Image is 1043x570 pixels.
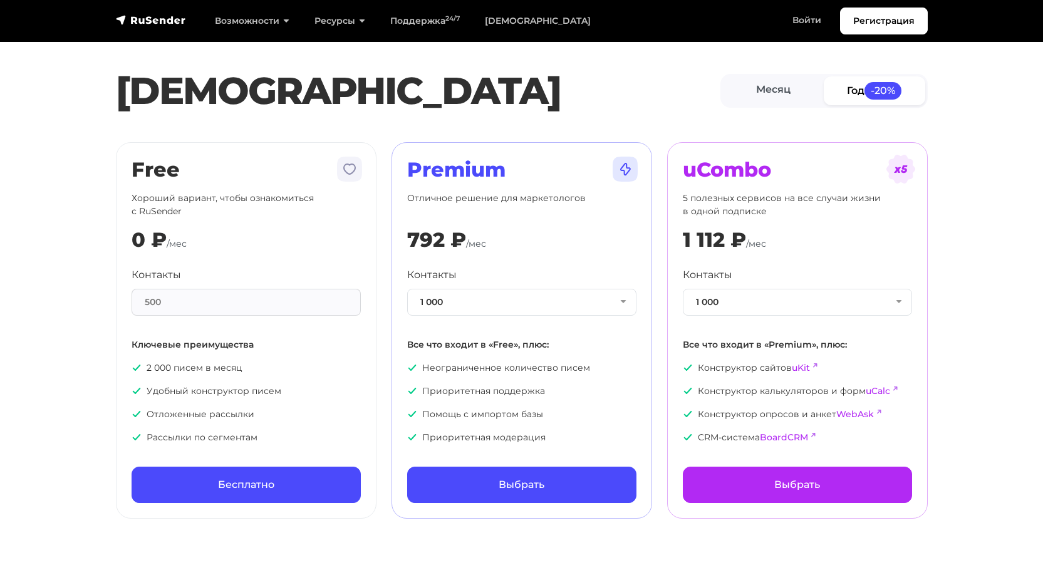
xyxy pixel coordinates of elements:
img: icon-ok.svg [407,363,417,373]
a: uCalc [866,385,890,396]
img: icon-ok.svg [132,386,142,396]
img: tarif-premium.svg [610,154,640,184]
p: 5 полезных сервисов на все случаи жизни в одной подписке [683,192,912,218]
a: Поддержка24/7 [378,8,472,34]
img: tarif-ucombo.svg [886,154,916,184]
p: Неограниченное количество писем [407,361,636,375]
button: 1 000 [407,289,636,316]
a: Возможности [202,8,302,34]
p: Отложенные рассылки [132,408,361,421]
a: WebAsk [836,408,874,420]
a: Год [824,76,925,105]
img: icon-ok.svg [683,363,693,373]
a: Ресурсы [302,8,378,34]
img: icon-ok.svg [407,432,417,442]
img: icon-ok.svg [683,409,693,419]
sup: 24/7 [445,14,460,23]
a: uKit [792,362,810,373]
a: Регистрация [840,8,928,34]
p: Ключевые преимущества [132,338,361,351]
div: 792 ₽ [407,228,466,252]
p: Приоритетная поддержка [407,385,636,398]
div: 0 ₽ [132,228,167,252]
a: Бесплатно [132,467,361,503]
img: RuSender [116,14,186,26]
span: /мес [167,238,187,249]
p: Отличное решение для маркетологов [407,192,636,218]
p: Конструктор опросов и анкет [683,408,912,421]
h2: Free [132,158,361,182]
h1: [DEMOGRAPHIC_DATA] [116,68,720,113]
img: icon-ok.svg [683,386,693,396]
img: icon-ok.svg [132,409,142,419]
h2: uCombo [683,158,912,182]
a: Выбрать [683,467,912,503]
a: Войти [780,8,834,33]
img: icon-ok.svg [132,363,142,373]
img: icon-ok.svg [683,432,693,442]
p: Все что входит в «Free», плюс: [407,338,636,351]
img: icon-ok.svg [407,409,417,419]
label: Контакты [132,267,181,282]
label: Контакты [683,267,732,282]
p: Приоритетная модерация [407,431,636,444]
img: icon-ok.svg [407,386,417,396]
div: 1 112 ₽ [683,228,746,252]
img: icon-ok.svg [132,432,142,442]
a: Месяц [723,76,824,105]
p: 2 000 писем в месяц [132,361,361,375]
a: Выбрать [407,467,636,503]
p: Конструктор сайтов [683,361,912,375]
span: /мес [466,238,486,249]
p: Помощь с импортом базы [407,408,636,421]
img: tarif-free.svg [335,154,365,184]
span: -20% [864,82,902,99]
span: /мес [746,238,766,249]
p: CRM-система [683,431,912,444]
h2: Premium [407,158,636,182]
p: Удобный конструктор писем [132,385,361,398]
button: 1 000 [683,289,912,316]
p: Все что входит в «Premium», плюс: [683,338,912,351]
p: Конструктор калькуляторов и форм [683,385,912,398]
a: [DEMOGRAPHIC_DATA] [472,8,603,34]
a: BoardCRM [760,432,808,443]
p: Рассылки по сегментам [132,431,361,444]
p: Хороший вариант, чтобы ознакомиться с RuSender [132,192,361,218]
label: Контакты [407,267,457,282]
